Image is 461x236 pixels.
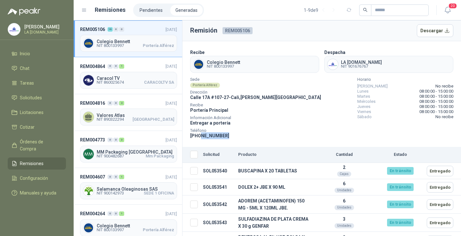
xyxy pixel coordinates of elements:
td: SOL053542 [200,195,236,214]
p: 3 [315,217,374,222]
span: NIT 901676767 [341,65,382,68]
span: 08:00:00 - 15:00:00 [419,104,453,109]
p: LA [DOMAIN_NAME] [24,30,64,34]
span: Horario [357,78,453,81]
img: Company Logo [83,75,94,86]
td: SULFADIAZINA DE PLATA CREMA X 30 g GENFAR [236,214,312,232]
a: Inicio [8,48,66,60]
div: Unidades [335,205,354,210]
span: Entregar a portería [190,120,230,126]
div: 1 [119,175,124,179]
span: Órdenes de Compra [20,138,60,152]
td: BUSCAPINA X 20 TABLETAS [236,163,312,179]
span: 08:00:00 - 15:00:00 [419,109,453,114]
span: NIT 860025674 [97,80,124,84]
img: Company Logo [83,149,94,159]
span: [DATE] [166,101,177,106]
p: [PERSON_NAME] [24,25,64,29]
img: Company Logo [8,23,20,35]
div: 1 [119,64,124,69]
img: Company Logo [328,59,338,70]
span: Mm Packaging [146,154,174,158]
span: Caracol TV [97,76,174,80]
span: No recibe [435,114,453,119]
span: NIT 890322294 [97,118,124,121]
a: REM004773003[DATE] Company LogoMM Packaging [GEOGRAPHIC_DATA]NIT 900482687Mm Packaging [74,131,182,168]
div: 0 [108,211,113,216]
span: REM004816 [80,100,105,107]
button: Entregado [427,166,453,176]
li: Generadas [170,5,203,16]
div: 0 [119,27,124,32]
p: 6 [315,198,374,203]
a: Chat [8,62,66,74]
span: Viernes [357,109,371,114]
span: NIT 800133997 [207,65,240,68]
div: 0 [113,138,118,142]
p: 6 [315,181,374,186]
span: Recibe [190,103,321,107]
div: 0 [113,64,118,69]
td: En tránsito [376,179,424,195]
a: Pendientes [134,5,168,16]
span: Miércoles [357,99,376,104]
span: 08:00:00 - 15:00:00 [419,89,453,94]
div: 3 [119,138,124,142]
img: Company Logo [193,59,204,70]
span: Colegio Bennett [207,60,240,65]
span: [DATE] [166,175,177,179]
span: Configuración [20,175,48,182]
span: Cotizar [20,124,35,131]
div: En tránsito [387,201,414,208]
td: En tránsito [376,195,424,214]
img: Company Logo [83,186,94,196]
span: 08:00:00 - 15:00:00 [419,99,453,104]
div: 0 [108,64,113,69]
span: [DATE] [166,138,177,142]
span: Sábado [357,114,372,119]
button: Entregado [427,217,453,228]
div: 1 - 9 de 9 [304,5,339,15]
span: MM Packaging [GEOGRAPHIC_DATA] [97,150,174,154]
span: Teléfono [190,129,321,132]
div: 0 [108,101,113,105]
div: Cajas [337,171,351,177]
div: Unidades [335,188,354,193]
span: Información Adicional [190,116,321,119]
td: En tránsito [376,163,424,179]
th: Producto [236,147,312,163]
span: Manuales y ayuda [20,189,56,196]
div: 0 [108,175,113,179]
span: [DATE] [166,64,177,69]
span: Solicitudes [20,94,42,101]
th: Seleccionar/deseleccionar [182,147,200,163]
span: Licitaciones [20,109,44,116]
div: 0 [113,27,118,32]
td: En tránsito [376,214,424,232]
span: Portería Principal [190,108,228,113]
div: En tránsito [387,167,414,175]
span: REM004264 [80,210,105,217]
td: SOL053543 [200,214,236,232]
div: Unidades [335,223,354,228]
span: NIT 800133997 [97,228,124,232]
button: Entregado [427,182,453,193]
div: 0 [113,211,118,216]
span: NIT 800133997 [97,44,124,48]
span: REM004773 [80,136,105,143]
span: SEDE 1 OFICINA [144,191,174,195]
button: Descargar [417,24,454,37]
span: [DATE] [166,211,177,216]
span: Tareas [20,80,34,87]
td: SOL053540 [200,163,236,179]
b: Despacha [324,50,345,55]
a: Órdenes de Compra [8,136,66,155]
a: Remisiones [8,157,66,170]
div: En tránsito [387,183,414,191]
a: Manuales y ayuda [8,187,66,199]
a: REM004607001[DATE] Company LogoSalamanca Oleaginosas SASNIT 900142973SEDE 1 OFICINA [74,168,182,205]
span: search [363,8,368,12]
span: Colegio Bennett [97,39,174,44]
th: Solicitud [200,147,236,163]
